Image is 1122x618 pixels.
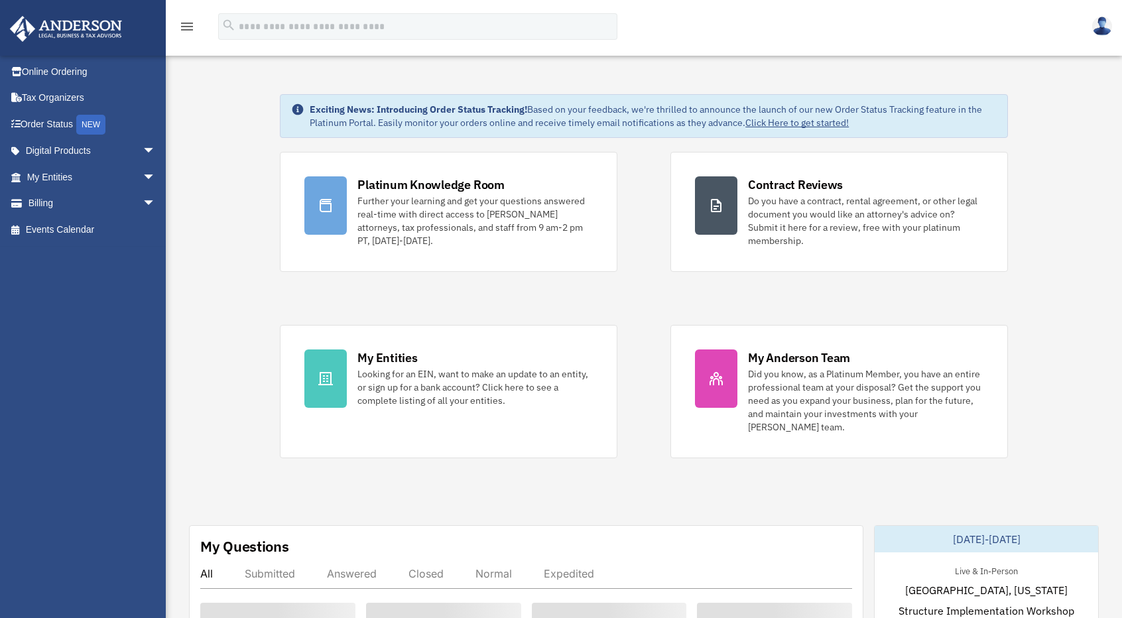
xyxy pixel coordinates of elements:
[748,176,843,193] div: Contract Reviews
[875,526,1098,552] div: [DATE]-[DATE]
[245,567,295,580] div: Submitted
[670,325,1008,458] a: My Anderson Team Did you know, as a Platinum Member, you have an entire professional team at your...
[1092,17,1112,36] img: User Pic
[357,349,417,366] div: My Entities
[9,164,176,190] a: My Entitiesarrow_drop_down
[748,367,983,434] div: Did you know, as a Platinum Member, you have an entire professional team at your disposal? Get th...
[200,567,213,580] div: All
[280,152,617,272] a: Platinum Knowledge Room Further your learning and get your questions answered real-time with dire...
[9,58,176,85] a: Online Ordering
[6,16,126,42] img: Anderson Advisors Platinum Portal
[905,582,1068,598] span: [GEOGRAPHIC_DATA], [US_STATE]
[327,567,377,580] div: Answered
[944,563,1028,577] div: Live & In-Person
[179,23,195,34] a: menu
[475,567,512,580] div: Normal
[544,567,594,580] div: Expedited
[76,115,105,135] div: NEW
[143,164,169,191] span: arrow_drop_down
[143,190,169,217] span: arrow_drop_down
[221,18,236,32] i: search
[670,152,1008,272] a: Contract Reviews Do you have a contract, rental agreement, or other legal document you would like...
[280,325,617,458] a: My Entities Looking for an EIN, want to make an update to an entity, or sign up for a bank accoun...
[310,103,997,129] div: Based on your feedback, we're thrilled to announce the launch of our new Order Status Tracking fe...
[357,367,593,407] div: Looking for an EIN, want to make an update to an entity, or sign up for a bank account? Click her...
[200,536,289,556] div: My Questions
[9,138,176,164] a: Digital Productsarrow_drop_down
[748,194,983,247] div: Do you have a contract, rental agreement, or other legal document you would like an attorney's ad...
[748,349,850,366] div: My Anderson Team
[357,176,505,193] div: Platinum Knowledge Room
[745,117,849,129] a: Click Here to get started!
[9,190,176,217] a: Billingarrow_drop_down
[9,85,176,111] a: Tax Organizers
[408,567,444,580] div: Closed
[179,19,195,34] i: menu
[310,103,527,115] strong: Exciting News: Introducing Order Status Tracking!
[143,138,169,165] span: arrow_drop_down
[9,216,176,243] a: Events Calendar
[9,111,176,138] a: Order StatusNEW
[357,194,593,247] div: Further your learning and get your questions answered real-time with direct access to [PERSON_NAM...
